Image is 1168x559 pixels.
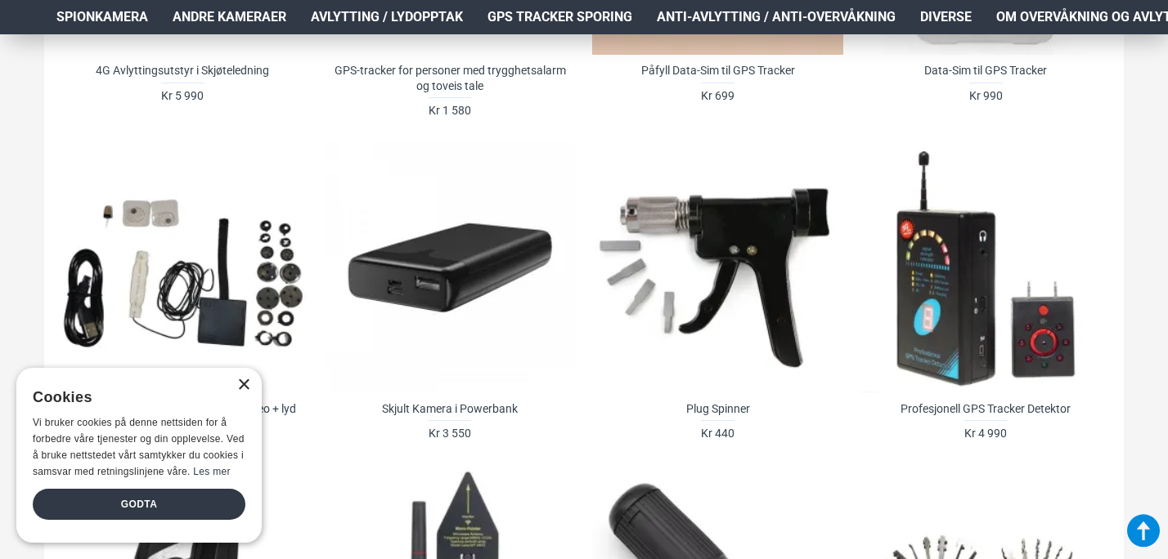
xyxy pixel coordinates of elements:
[33,489,245,520] div: Godta
[33,380,235,415] div: Cookies
[701,427,734,439] span: Kr 440
[641,63,795,78] a: Påfyll Data-Sim til GPS Tracker
[324,142,575,393] a: Skjult Kamera i Powerbank Skjult Kamera i Powerbank
[924,63,1047,78] a: Data-Sim til GPS Tracker
[161,90,204,101] span: Kr 5 990
[901,401,1071,416] a: Profesjonell GPS Tracker Detektor
[429,105,471,116] span: Kr 1 580
[860,142,1111,393] a: Profesjonell GPS Tracker Detektor Profesjonell GPS Tracker Detektor
[56,7,148,27] span: Spionkamera
[920,7,972,27] span: Diverse
[964,427,1007,439] span: Kr 4 990
[969,90,1003,101] span: Kr 990
[686,401,750,416] a: Plug Spinner
[173,7,286,27] span: Andre kameraer
[487,7,632,27] span: GPS Tracker Sporing
[701,90,734,101] span: Kr 699
[657,7,896,27] span: Anti-avlytting / Anti-overvåkning
[237,379,249,391] div: Close
[332,63,567,92] a: GPS-tracker for personer med trygghetsalarm og toveis tale
[193,466,230,477] a: Les mer, opens a new window
[592,142,843,393] a: Plug Spinner Plug Spinner
[382,401,518,416] a: Skjult Kamera i Powerbank
[56,142,308,393] a: Skjult kommunikasjonsutstyr med video + lyd Skjult kommunikasjonsutstyr med video + lyd
[429,427,471,439] span: Kr 3 550
[96,63,269,78] a: 4G Avlyttingsutstyr i Skjøteledning
[311,7,463,27] span: Avlytting / Lydopptak
[33,417,245,476] span: Vi bruker cookies på denne nettsiden for å forbedre våre tjenester og din opplevelse. Ved å bruke...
